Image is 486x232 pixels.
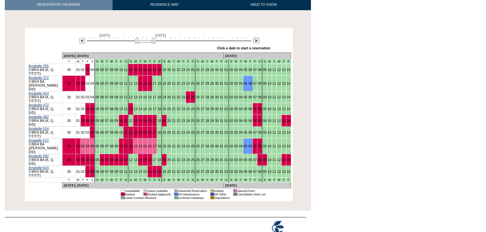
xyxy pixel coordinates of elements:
a: 25 [191,119,195,123]
a: 24 [186,107,190,111]
a: 02 [229,107,233,111]
a: 19 [162,81,166,85]
a: 04 [90,68,94,72]
a: 17 [153,119,157,123]
a: 27 [201,107,204,111]
a: 28 [205,81,209,85]
a: 06 [248,68,252,72]
a: 13 [134,95,137,99]
a: 11 [272,130,276,134]
a: 09 [263,119,267,123]
a: 22 [177,68,180,72]
a: 09 [263,107,267,111]
a: 14 [287,130,291,134]
a: 16 [148,95,152,99]
a: 25 [191,130,195,134]
a: 07 [105,144,109,148]
a: 28 [205,95,209,99]
a: 30 [67,119,71,123]
a: 29 [210,81,214,85]
a: Arrabelle 414 [29,91,49,95]
a: 04 [239,68,243,72]
a: 08 [110,68,114,72]
a: 29 [210,130,214,134]
a: 06 [100,81,104,85]
a: 21 [172,81,176,85]
a: 01 [76,68,80,72]
a: 06 [248,81,252,85]
a: 31 [220,107,224,111]
a: 26 [196,119,200,123]
a: 13 [134,68,137,72]
a: 18 [157,130,161,134]
a: 02 [81,144,85,148]
a: 07 [253,107,257,111]
a: 05 [95,130,99,134]
a: 17 [153,68,157,72]
a: 07 [105,119,109,123]
a: 30 [215,130,219,134]
a: 29 [210,107,214,111]
a: 01 [76,119,80,123]
a: 11 [272,95,276,99]
a: 17 [153,95,157,99]
a: 11 [124,81,128,85]
a: 10 [268,107,271,111]
a: 13 [282,68,286,72]
a: 09 [263,81,267,85]
a: 02 [81,81,85,85]
a: 30 [215,119,219,123]
a: 13 [282,119,286,123]
a: 23 [181,119,185,123]
a: 13 [134,81,137,85]
a: 14 [287,107,291,111]
a: 08 [110,119,114,123]
a: 10 [268,119,271,123]
a: 21 [172,130,176,134]
a: 04 [239,81,243,85]
a: 08 [258,119,261,123]
a: 19 [162,68,166,72]
a: 30 [67,81,71,85]
a: 04 [90,95,94,99]
a: 05 [244,130,247,134]
a: 19 [162,130,166,134]
a: 27 [201,119,204,123]
a: 10 [119,68,123,72]
img: Previous [79,38,85,44]
a: 05 [95,68,99,72]
a: 17 [153,107,157,111]
a: 22 [177,130,180,134]
a: 18 [157,81,161,85]
a: 20 [167,81,171,85]
a: 16 [148,81,152,85]
a: 24 [186,81,190,85]
a: 12 [129,68,133,72]
a: 12 [277,107,281,111]
a: 19 [162,119,166,123]
a: 13 [134,130,137,134]
a: 30 [67,130,71,134]
a: 06 [248,119,252,123]
a: 14 [138,119,142,123]
a: 15 [143,107,147,111]
a: 14 [287,68,291,72]
a: 06 [100,130,104,134]
a: 06 [100,68,104,72]
a: 09 [114,81,118,85]
a: 06 [100,107,104,111]
a: 10 [119,107,123,111]
a: 24 [186,119,190,123]
a: 09 [114,144,118,148]
a: 11 [272,68,276,72]
a: 12 [277,81,281,85]
a: 14 [138,130,142,134]
a: 29 [210,95,214,99]
a: 17 [153,81,157,85]
a: 04 [90,130,94,134]
a: 14 [287,119,291,123]
a: 12 [129,119,133,123]
a: 11 [272,119,276,123]
a: 14 [287,81,291,85]
a: 12 [129,130,133,134]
